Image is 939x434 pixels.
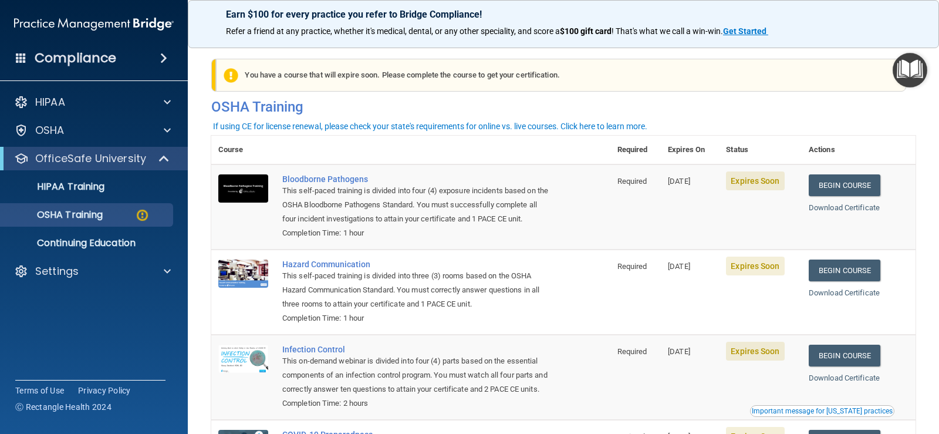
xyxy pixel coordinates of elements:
[719,136,802,164] th: Status
[35,95,65,109] p: HIPAA
[14,152,170,166] a: OfficeSafe University
[668,262,690,271] span: [DATE]
[14,123,171,137] a: OSHA
[35,264,79,278] p: Settings
[14,264,171,278] a: Settings
[35,123,65,137] p: OSHA
[723,26,768,36] a: Get Started
[35,152,146,166] p: OfficeSafe University
[226,9,901,20] p: Earn $100 for every practice you refer to Bridge Compliance!
[750,405,894,417] button: Read this if you are a dental practitioner in the state of CA
[135,208,150,223] img: warning-circle.0cc9ac19.png
[8,181,104,193] p: HIPAA Training
[802,136,916,164] th: Actions
[282,345,552,354] a: Infection Control
[78,385,131,396] a: Privacy Policy
[8,209,103,221] p: OSHA Training
[726,342,784,361] span: Expires Soon
[617,347,647,356] span: Required
[282,354,552,396] div: This on-demand webinar is divided into four (4) parts based on the essential components of an inf...
[617,262,647,271] span: Required
[15,385,64,396] a: Terms of Use
[282,269,552,311] div: This self-paced training is divided into three (3) rooms based on the OSHA Hazard Communication S...
[211,120,649,132] button: If using CE for license renewal, please check your state's requirements for online vs. live cours...
[893,53,927,88] button: Open Resource Center
[668,347,690,356] span: [DATE]
[216,59,906,92] div: You have a course that will expire soon. Please complete the course to get your certification.
[809,345,880,366] a: Begin Course
[282,311,552,325] div: Completion Time: 1 hour
[211,136,275,164] th: Course
[610,136,661,164] th: Required
[617,177,647,186] span: Required
[809,203,880,212] a: Download Certificate
[282,184,552,226] div: This self-paced training is divided into four (4) exposure incidents based on the OSHA Bloodborne...
[668,177,690,186] span: [DATE]
[726,171,784,190] span: Expires Soon
[14,12,174,36] img: PMB logo
[809,374,880,382] a: Download Certificate
[282,260,552,269] a: Hazard Communication
[226,26,560,36] span: Refer a friend at any practice, whether it's medical, dental, or any other speciality, and score a
[282,174,552,184] a: Bloodborne Pathogens
[35,50,116,66] h4: Compliance
[809,288,880,297] a: Download Certificate
[282,396,552,411] div: Completion Time: 2 hours
[723,26,766,36] strong: Get Started
[8,237,168,249] p: Continuing Education
[211,99,916,115] h4: OSHA Training
[661,136,719,164] th: Expires On
[14,95,171,109] a: HIPAA
[612,26,723,36] span: ! That's what we call a win-win.
[752,408,893,415] div: Important message for [US_STATE] practices
[809,174,880,196] a: Begin Course
[282,226,552,240] div: Completion Time: 1 hour
[560,26,612,36] strong: $100 gift card
[224,68,238,83] img: exclamation-circle-solid-warning.7ed2984d.png
[809,260,880,281] a: Begin Course
[213,122,647,130] div: If using CE for license renewal, please check your state's requirements for online vs. live cours...
[15,401,112,413] span: Ⓒ Rectangle Health 2024
[726,257,784,275] span: Expires Soon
